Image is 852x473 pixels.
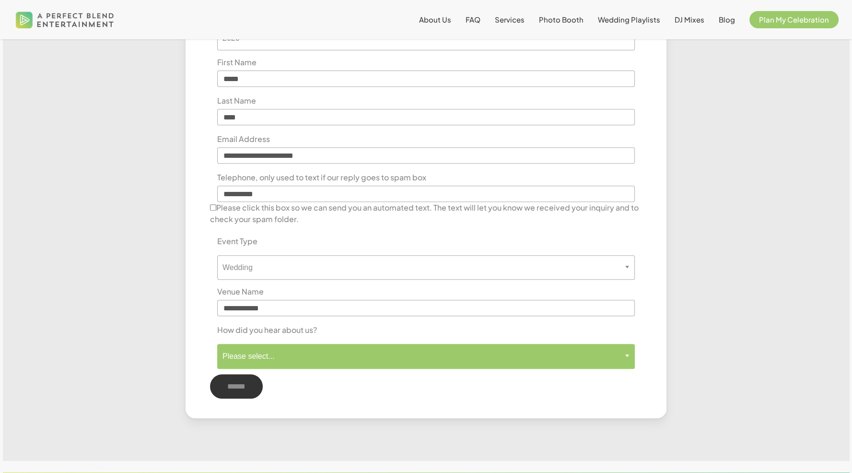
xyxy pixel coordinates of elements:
label: First Name [210,57,264,68]
a: Services [495,16,525,24]
a: About Us [419,16,451,24]
a: FAQ [466,16,480,24]
span: Services [495,15,525,24]
span: Please select... [218,352,634,361]
span: FAQ [466,15,480,24]
label: Email Address [210,133,277,145]
a: Blog [719,16,735,24]
span: Plan My Celebration [759,15,829,24]
label: Last Name [210,95,263,106]
a: Photo Booth [539,16,584,24]
span: DJ Mixes [675,15,704,24]
label: Venue Name [210,286,271,297]
span: Wedding [217,255,635,280]
label: Telephone, only used to text if our reply goes to spam box [210,172,433,183]
a: DJ Mixes [675,16,704,24]
a: Wedding Playlists [598,16,660,24]
span: Please select... [217,344,635,368]
input: Please click this box so we can send you an automated text. The text will let you know we receive... [210,204,216,211]
label: Please click this box so we can send you an automated text. The text will let you know we receive... [210,202,642,225]
label: Event Type [210,236,265,247]
span: About Us [419,15,451,24]
span: Blog [719,15,735,24]
label: How did you hear about us? [210,324,324,336]
span: Photo Booth [539,15,584,24]
a: Plan My Celebration [749,16,839,24]
span: Wedding Playlists [598,15,660,24]
img: A Perfect Blend Entertainment [13,4,117,35]
span: Wedding [218,263,634,272]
